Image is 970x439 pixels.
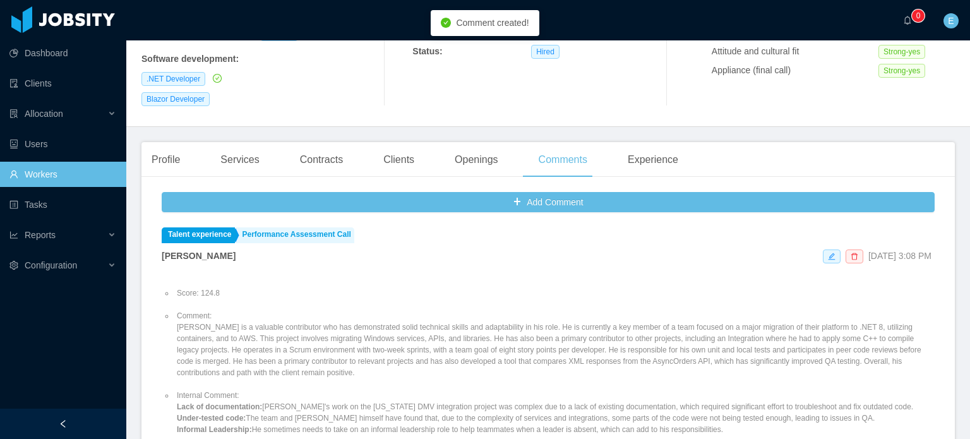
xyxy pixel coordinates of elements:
span: Comment created! [456,18,529,28]
div: Contracts [290,142,353,177]
a: icon: robotUsers [9,131,116,157]
span: Strong-yes [878,45,925,59]
span: Configuration [25,260,77,270]
a: icon: profileTasks [9,192,116,217]
i: icon: edit [828,253,835,260]
div: Services [210,142,269,177]
span: Blazor Developer [141,92,210,106]
span: Allocation [25,109,63,119]
span: .NET Developer [141,72,205,86]
strong: [PERSON_NAME] [162,251,236,261]
i: icon: solution [9,109,18,118]
li: Comment: [PERSON_NAME] is a valuable contributor who has demonstrated solid technical skills and ... [174,310,935,378]
div: Clients [373,142,424,177]
b: Software development : [141,54,239,64]
li: Internal Comment: [PERSON_NAME]'s work on the [US_STATE] DMV integration project was complex due ... [174,390,935,435]
a: icon: pie-chartDashboard [9,40,116,66]
span: Hired [531,45,560,59]
a: Performance Assessment Call [236,227,354,243]
div: Profile [141,142,190,177]
div: Attitude and cultural fit [712,45,878,58]
i: icon: bell [903,16,912,25]
strong: Informal Leadership: [177,425,252,434]
i: icon: delete [851,253,858,260]
span: E [948,13,954,28]
strong: Lack of documentation: [177,402,262,411]
button: icon: plusAdd Comment [162,192,935,212]
i: icon: check-circle [441,18,451,28]
div: Openings [445,142,508,177]
i: icon: line-chart [9,231,18,239]
strong: Under-tested code: [177,414,246,423]
b: Status: [412,46,442,56]
a: icon: userWorkers [9,162,116,187]
a: icon: auditClients [9,71,116,96]
div: Appliance (final call) [712,64,878,77]
sup: 0 [912,9,925,22]
i: icon: check-circle [213,74,222,83]
i: icon: setting [9,261,18,270]
div: Comments [529,142,597,177]
span: Strong-yes [878,64,925,78]
div: Experience [618,142,688,177]
span: Reports [25,230,56,240]
span: [DATE] 3:08 PM [868,251,931,261]
a: icon: check-circle [210,73,222,83]
a: Talent experience [162,227,235,243]
li: Score: 124.8 [174,287,935,299]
